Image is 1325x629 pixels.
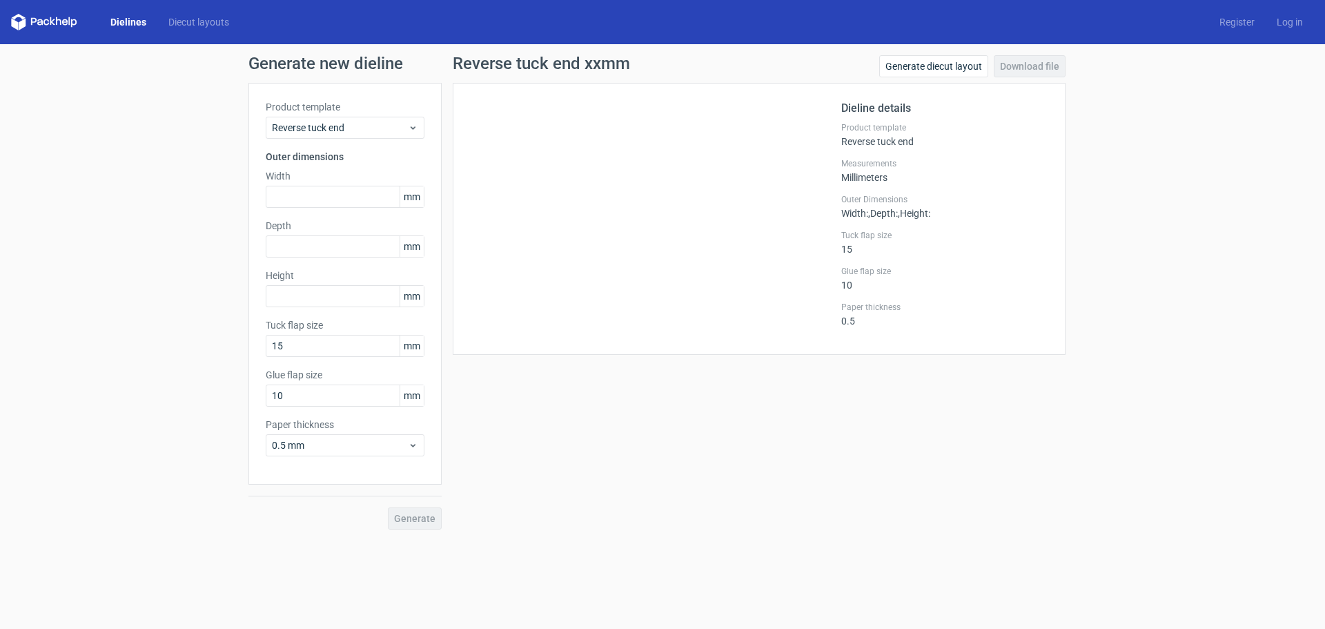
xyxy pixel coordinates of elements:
[898,208,930,219] span: , Height :
[841,230,1048,241] label: Tuck flap size
[266,368,424,382] label: Glue flap size
[841,158,1048,169] label: Measurements
[841,122,1048,133] label: Product template
[248,55,1077,72] h1: Generate new dieline
[266,318,424,332] label: Tuck flap size
[266,150,424,164] h3: Outer dimensions
[266,219,424,233] label: Depth
[400,385,424,406] span: mm
[400,336,424,356] span: mm
[400,236,424,257] span: mm
[266,100,424,114] label: Product template
[841,302,1048,313] label: Paper thickness
[266,169,424,183] label: Width
[841,100,1048,117] h2: Dieline details
[272,121,408,135] span: Reverse tuck end
[1266,15,1314,29] a: Log in
[841,194,1048,205] label: Outer Dimensions
[99,15,157,29] a: Dielines
[868,208,898,219] span: , Depth :
[400,286,424,307] span: mm
[453,55,630,72] h1: Reverse tuck end xxmm
[841,266,1048,277] label: Glue flap size
[266,269,424,282] label: Height
[841,230,1048,255] div: 15
[841,208,868,219] span: Width :
[841,122,1048,147] div: Reverse tuck end
[400,186,424,207] span: mm
[841,266,1048,291] div: 10
[841,158,1048,183] div: Millimeters
[272,438,408,452] span: 0.5 mm
[841,302,1048,327] div: 0.5
[879,55,988,77] a: Generate diecut layout
[157,15,240,29] a: Diecut layouts
[266,418,424,432] label: Paper thickness
[1208,15,1266,29] a: Register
